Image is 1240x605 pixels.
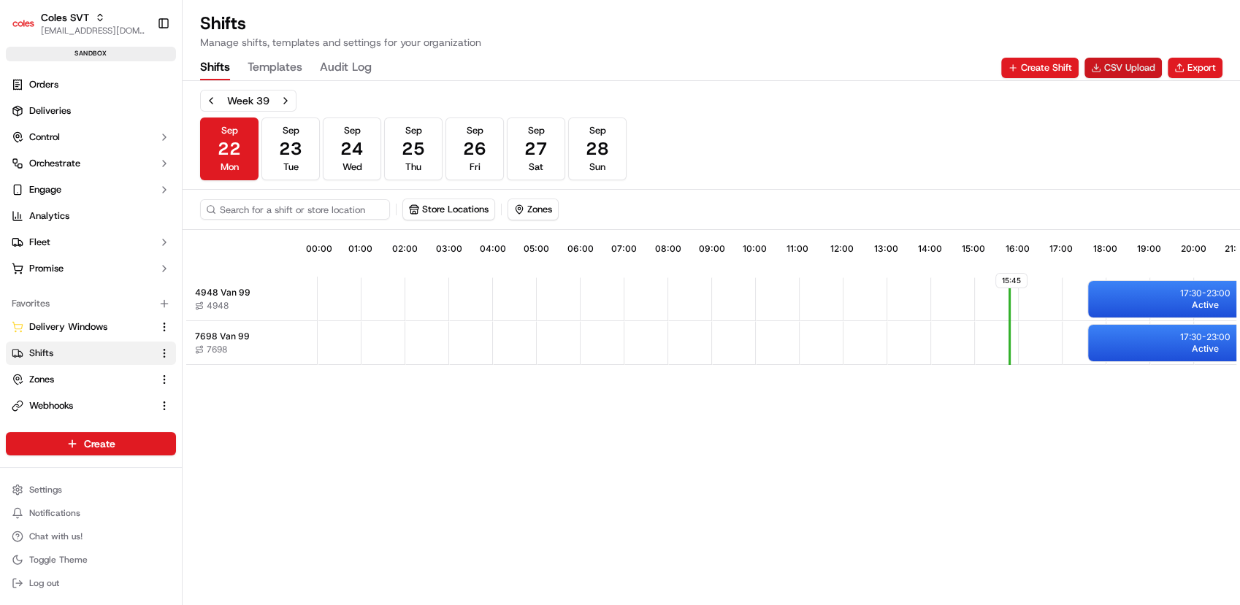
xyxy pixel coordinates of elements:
a: Shifts [12,347,153,360]
span: Chat with us! [29,531,83,542]
span: 15:45 [995,273,1027,288]
span: Create [84,436,115,451]
span: Shifts [29,347,53,360]
span: Fri [470,161,481,174]
span: Wed [342,161,362,174]
span: Sep [405,124,422,137]
span: 12:00 [830,243,854,255]
button: Orchestrate [6,152,176,175]
div: 📗 [15,213,26,225]
button: Log out [6,573,176,593]
span: Delivery Windows [29,320,107,334]
span: Sun [589,161,605,174]
span: Analytics [29,209,69,223]
span: 27 [524,137,548,161]
span: 03:00 [436,243,462,255]
span: 4948 Van 99 [195,287,250,298]
button: Webhooks [6,394,176,417]
button: Audit Log [320,55,372,80]
span: 23 [279,137,302,161]
a: 📗Knowledge Base [9,206,118,232]
span: 15:00 [962,243,985,255]
div: We're available if you need us! [50,154,185,166]
span: 25 [402,137,425,161]
span: Sep [221,124,238,137]
button: Sep26Fri [445,117,504,180]
span: 28 [586,137,609,161]
input: Got a question? Start typing here... [38,94,263,109]
span: 05:00 [524,243,549,255]
a: Webhooks [12,399,153,412]
a: Zones [12,373,153,386]
button: Next week [275,90,296,111]
span: 18:00 [1093,243,1117,255]
span: Mon [221,161,239,174]
span: Log out [29,577,59,589]
button: Sep23Tue [261,117,320,180]
span: 09:00 [699,243,725,255]
span: Settings [29,484,62,496]
span: 17:00 [1049,243,1073,255]
span: Fleet [29,236,50,249]
span: Active [1192,299,1219,311]
span: 20:00 [1181,243,1206,255]
button: Export [1168,58,1222,78]
button: Store Locations [402,199,495,220]
button: Zones [508,199,558,220]
div: Week 39 [227,93,269,108]
span: 06:00 [567,243,594,255]
button: Fleet [6,231,176,254]
span: 11:00 [787,243,808,255]
button: Sep24Wed [323,117,381,180]
button: Settings [6,479,176,500]
span: Sep [283,124,299,137]
span: Toggle Theme [29,554,88,566]
span: 07:00 [611,243,637,255]
input: Search for a shift or store location [200,199,390,220]
div: Start new chat [50,139,240,154]
button: Toggle Theme [6,550,176,570]
span: API Documentation [138,212,234,226]
a: Powered byPylon [103,247,177,258]
span: 16:00 [1006,243,1030,255]
span: Promise [29,262,64,275]
a: Analytics [6,204,176,228]
span: 7698 [207,344,227,355]
img: 1736555255976-a54dd68f-1ca7-489b-9aae-adbdc363a1c4 [15,139,41,166]
button: Promise [6,257,176,280]
span: Knowledge Base [29,212,112,226]
button: Chat with us! [6,526,176,547]
button: Start new chat [248,144,266,161]
button: Notifications [6,503,176,523]
span: 00:00 [306,243,332,255]
span: Thu [405,161,421,174]
span: 04:00 [480,243,506,255]
span: Orders [29,78,58,91]
button: Coles SVTColes SVT[EMAIL_ADDRESS][DOMAIN_NAME] [6,6,151,41]
button: Sep27Sat [507,117,565,180]
span: 26 [463,137,486,161]
button: Sep22Mon [200,117,259,180]
span: Notifications [29,507,80,519]
p: Manage shifts, templates and settings for your organization [200,35,481,50]
span: Sep [344,124,361,137]
span: 22 [218,137,241,161]
span: 13:00 [874,243,898,255]
div: Favorites [6,292,176,315]
button: Create Shift [1001,58,1079,78]
button: Templates [248,55,302,80]
span: 19:00 [1137,243,1161,255]
span: 7698 Van 99 [195,331,250,342]
span: [EMAIL_ADDRESS][DOMAIN_NAME] [41,25,145,36]
p: 17:30 - 23:00 [1180,288,1231,299]
span: Sep [589,124,606,137]
span: Sat [529,161,543,174]
button: Create [6,432,176,455]
button: CSV Upload [1084,58,1162,78]
button: Coles SVT [41,10,89,25]
span: Sep [467,124,483,137]
span: Pylon [145,247,177,258]
span: Engage [29,183,61,196]
span: Tue [283,161,299,174]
